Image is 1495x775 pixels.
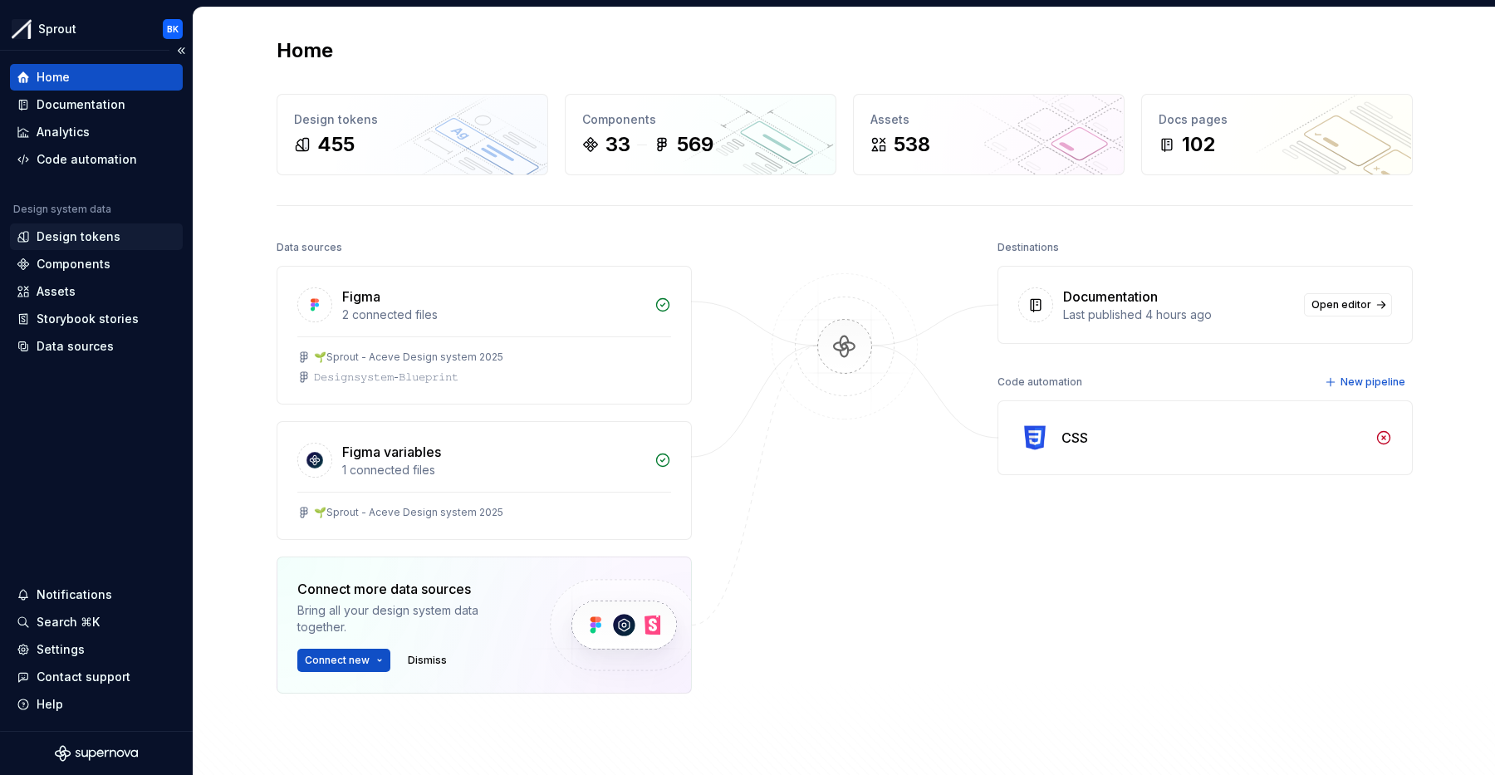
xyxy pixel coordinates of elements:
[37,586,112,603] div: Notifications
[297,579,522,599] div: Connect more data sources
[10,609,183,635] button: Search ⌘K
[997,370,1082,394] div: Code automation
[37,151,137,168] div: Code automation
[10,91,183,118] a: Documentation
[10,636,183,663] a: Settings
[342,442,441,462] div: Figma variables
[870,111,1107,128] div: Assets
[582,111,819,128] div: Components
[314,351,503,364] div: 🌱Sprout - Aceve Design system 2025
[167,22,179,36] div: BK
[1063,307,1294,323] div: Last published 4 hours ago
[677,131,713,158] div: 569
[12,19,32,39] img: b6c2a6ff-03c2-4811-897b-2ef07e5e0e51.png
[997,236,1059,259] div: Destinations
[1159,111,1395,128] div: Docs pages
[37,669,130,685] div: Contact support
[37,311,139,327] div: Storybook stories
[277,266,692,405] a: Figma2 connected files🌱Sprout - Aceve Design system 2025𝙳𝚎𝚜𝚒𝚐𝚗𝚜𝚢𝚜𝚝𝚎𝚖-𝙱𝚕𝚞𝚎𝚙𝚛𝚒𝚗𝚝
[10,251,183,277] a: Components
[314,506,503,519] div: 🌱Sprout - Aceve Design system 2025
[1061,428,1088,448] div: CSS
[37,228,120,245] div: Design tokens
[408,654,447,667] span: Dismiss
[10,119,183,145] a: Analytics
[37,614,100,630] div: Search ⌘K
[277,421,692,540] a: Figma variables1 connected files🌱Sprout - Aceve Design system 2025
[1063,287,1158,307] div: Documentation
[10,223,183,250] a: Design tokens
[37,696,63,713] div: Help
[10,64,183,91] a: Home
[277,236,342,259] div: Data sources
[317,131,355,158] div: 455
[37,69,70,86] div: Home
[38,21,76,37] div: Sprout
[1320,370,1413,394] button: New pipeline
[342,307,645,323] div: 2 connected files
[342,462,645,478] div: 1 connected files
[314,370,458,384] div: 𝙳𝚎𝚜𝚒𝚐𝚗𝚜𝚢𝚜𝚝𝚎𝚖-𝙱𝚕𝚞𝚎𝚙𝚛𝚒𝚗𝚝
[37,338,114,355] div: Data sources
[10,278,183,305] a: Assets
[305,654,370,667] span: Connect new
[10,664,183,690] button: Contact support
[342,287,380,307] div: Figma
[13,203,111,216] div: Design system data
[10,306,183,332] a: Storybook stories
[10,691,183,718] button: Help
[37,283,76,300] div: Assets
[297,649,390,672] button: Connect new
[37,96,125,113] div: Documentation
[169,39,193,62] button: Collapse sidebar
[565,94,836,175] a: Components33569
[294,111,531,128] div: Design tokens
[1304,293,1392,316] a: Open editor
[3,11,189,47] button: SproutBK
[55,745,138,762] svg: Supernova Logo
[853,94,1125,175] a: Assets538
[1341,375,1405,389] span: New pipeline
[605,131,630,158] div: 33
[1182,131,1215,158] div: 102
[400,649,454,672] button: Dismiss
[37,641,85,658] div: Settings
[10,333,183,360] a: Data sources
[10,581,183,608] button: Notifications
[1311,298,1371,311] span: Open editor
[277,94,548,175] a: Design tokens455
[37,124,90,140] div: Analytics
[37,256,110,272] div: Components
[277,37,333,64] h2: Home
[10,146,183,173] a: Code automation
[894,131,930,158] div: 538
[1141,94,1413,175] a: Docs pages102
[297,602,522,635] div: Bring all your design system data together.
